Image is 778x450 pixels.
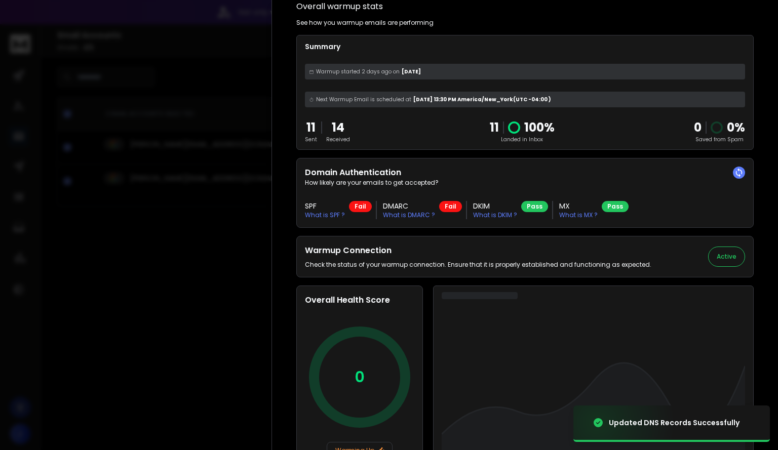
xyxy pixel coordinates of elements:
p: Landed in Inbox [490,136,555,143]
h3: MX [559,201,598,211]
h2: Warmup Connection [305,244,651,257]
span: Next Warmup Email is scheduled at [316,96,411,103]
p: Saved from Spam [694,136,745,143]
p: 0 % [727,119,745,136]
p: How likely are your emails to get accepted? [305,179,745,187]
p: Received [326,136,350,143]
div: [DATE] [305,64,745,79]
div: Fail [439,201,462,212]
h3: DKIM [473,201,517,211]
h3: DMARC [383,201,435,211]
p: 14 [326,119,350,136]
p: Summary [305,42,745,52]
p: What is MX ? [559,211,598,219]
p: 11 [305,119,317,136]
p: Sent [305,136,317,143]
p: See how you warmup emails are performing [296,19,434,27]
h2: Domain Authentication [305,167,745,179]
p: 0 [355,368,365,386]
button: Active [708,247,745,267]
strong: 0 [694,119,702,136]
p: What is DKIM ? [473,211,517,219]
p: What is DMARC ? [383,211,435,219]
p: 11 [490,119,499,136]
p: What is SPF ? [305,211,345,219]
h1: Overall warmup stats [296,1,383,13]
h2: Overall Health Score [305,294,414,306]
div: Pass [602,201,629,212]
div: [DATE] 13:30 PM America/New_York (UTC -04:00 ) [305,92,745,107]
p: 100 % [524,119,555,136]
div: Fail [349,201,372,212]
div: Updated DNS Records Successfully [609,418,740,428]
p: Check the status of your warmup connection. Ensure that it is properly established and functionin... [305,261,651,269]
span: Warmup started 2 days ago on [316,68,400,75]
h3: SPF [305,201,345,211]
div: Pass [521,201,548,212]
